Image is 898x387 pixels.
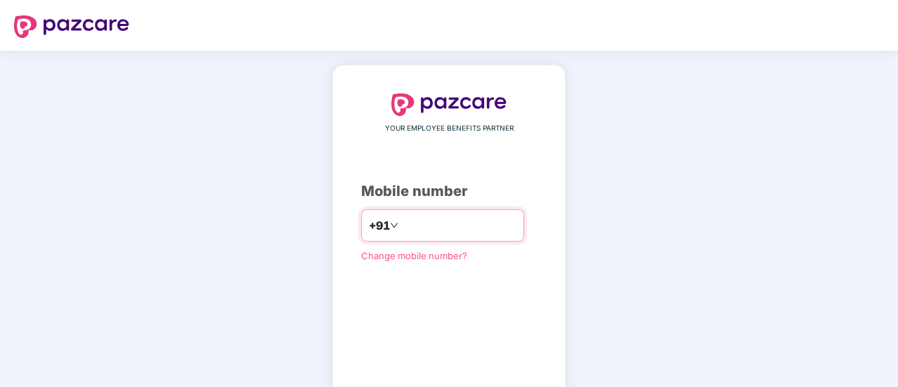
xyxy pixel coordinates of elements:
img: logo [14,15,129,38]
span: down [390,221,398,230]
a: Change mobile number? [361,250,467,261]
div: Mobile number [361,181,537,202]
span: +91 [369,217,390,235]
img: logo [391,93,507,116]
span: YOUR EMPLOYEE BENEFITS PARTNER [385,123,514,134]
